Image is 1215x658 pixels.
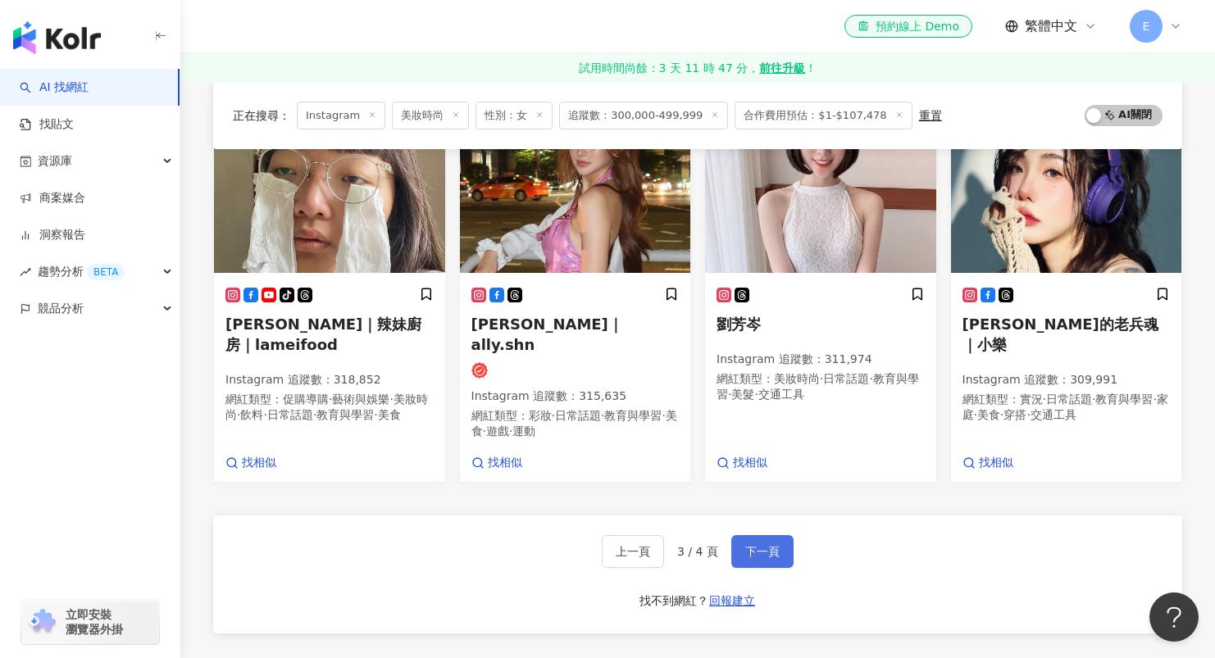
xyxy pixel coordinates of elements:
p: Instagram 追蹤數 ： 318,852 [225,372,434,388]
img: KOL Avatar [460,109,691,273]
div: 重置 [919,109,942,122]
a: 洞察報告 [20,227,85,243]
span: 美食 [378,408,401,421]
span: 資源庫 [38,143,72,179]
span: · [509,424,512,438]
span: · [552,409,555,422]
img: KOL Avatar [214,109,445,273]
span: 合作費用預估：$1-$107,478 [735,102,912,129]
button: 上一頁 [602,535,664,568]
a: KOL Avatar[PERSON_NAME]的老兵魂｜小樂Instagram 追蹤數：309,991網紅類型：實況·日常話題·教育與學習·家庭·美食·穿搭·交通工具找相似 [950,108,1183,483]
a: 試用時間尚餘：3 天 11 時 47 分，前往升級！ [180,53,1215,83]
span: · [1153,393,1156,406]
p: Instagram 追蹤數 ： 309,991 [962,372,1171,388]
div: 預約線上 Demo [858,18,959,34]
button: 下一頁 [731,535,794,568]
p: 網紅類型 ： [225,392,434,424]
span: Instagram [297,102,385,129]
a: 找相似 [717,455,767,471]
span: · [374,408,377,421]
span: · [1000,408,1003,421]
span: 實況 [1020,393,1043,406]
p: 網紅類型 ： [717,371,925,403]
span: 劉芳岑 [717,315,761,333]
span: · [820,372,823,385]
iframe: Help Scout Beacon - Open [1149,592,1199,642]
div: BETA [87,264,125,280]
span: · [313,408,316,421]
span: 追蹤數：300,000-499,999 [559,102,728,129]
span: 促購導購 [283,393,329,406]
p: 網紅類型 ： [962,392,1171,424]
span: 藝術與娛樂 [332,393,389,406]
span: 下一頁 [745,545,780,558]
span: 教育與學習 [604,409,662,422]
span: 日常話題 [555,409,601,422]
span: · [483,424,486,438]
span: 日常話題 [1046,393,1092,406]
p: 網紅類型 ： [471,408,680,440]
span: 趨勢分析 [38,253,125,290]
span: · [869,372,872,385]
span: · [1092,393,1095,406]
span: · [263,408,266,421]
span: · [728,388,731,401]
span: 找相似 [242,455,276,471]
span: · [754,388,758,401]
p: Instagram 追蹤數 ： 311,974 [717,352,925,368]
div: 找不到網紅？ [639,593,708,610]
span: 繁體中文 [1025,17,1077,35]
span: 找相似 [979,455,1013,471]
span: 彩妝 [529,409,552,422]
span: rise [20,266,31,278]
span: 找相似 [733,455,767,471]
span: 運動 [512,424,535,438]
a: 找相似 [962,455,1013,471]
a: 商案媒合 [20,190,85,206]
span: [PERSON_NAME]的老兵魂｜小樂 [962,315,1158,353]
span: 交通工具 [1031,408,1076,421]
img: chrome extension [26,609,58,635]
span: 找相似 [488,455,522,471]
span: 日常話題 [823,372,869,385]
button: 回報建立 [708,588,756,614]
span: 美食 [977,408,1000,421]
span: 競品分析 [38,290,84,327]
span: · [389,393,393,406]
span: · [1026,408,1030,421]
span: 美妝時尚 [392,102,469,129]
span: 性別：女 [476,102,553,129]
span: 正在搜尋 ： [233,109,290,122]
a: searchAI 找網紅 [20,79,89,96]
span: [PERSON_NAME]｜辣妹廚房｜lameifood [225,315,421,353]
span: 立即安裝 瀏覽器外掛 [66,607,123,637]
strong: 前往升級 [759,60,805,76]
span: 遊戲 [486,424,509,438]
span: E [1143,17,1150,35]
a: 找相似 [225,455,276,471]
span: 上一頁 [616,545,650,558]
span: [PERSON_NAME]｜ally.shn [471,315,623,353]
span: · [662,409,665,422]
a: KOL Avatar[PERSON_NAME]｜辣妹廚房｜lameifoodInstagram 追蹤數：318,852網紅類型：促購導購·藝術與娛樂·美妝時尚·飲料·日常話題·教育與學習·美食找相似 [213,108,446,483]
span: 飲料 [240,408,263,421]
span: · [974,408,977,421]
span: 美髮 [731,388,754,401]
span: · [237,408,240,421]
span: 3 / 4 頁 [677,545,718,558]
span: · [329,393,332,406]
img: KOL Avatar [705,109,936,273]
img: logo [13,21,101,54]
a: 找相似 [471,455,522,471]
a: KOL Avatar劉芳岑Instagram 追蹤數：311,974網紅類型：美妝時尚·日常話題·教育與學習·美髮·交通工具找相似 [704,108,937,483]
p: Instagram 追蹤數 ： 315,635 [471,388,680,405]
a: chrome extension立即安裝 瀏覽器外掛 [21,600,159,644]
span: 穿搭 [1003,408,1026,421]
span: 美妝時尚 [774,372,820,385]
a: 預約線上 Demo [844,15,972,38]
span: 日常話題 [267,408,313,421]
a: 找貼文 [20,116,74,133]
span: 交通工具 [758,388,804,401]
img: KOL Avatar [951,109,1182,273]
span: 教育與學習 [316,408,374,421]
